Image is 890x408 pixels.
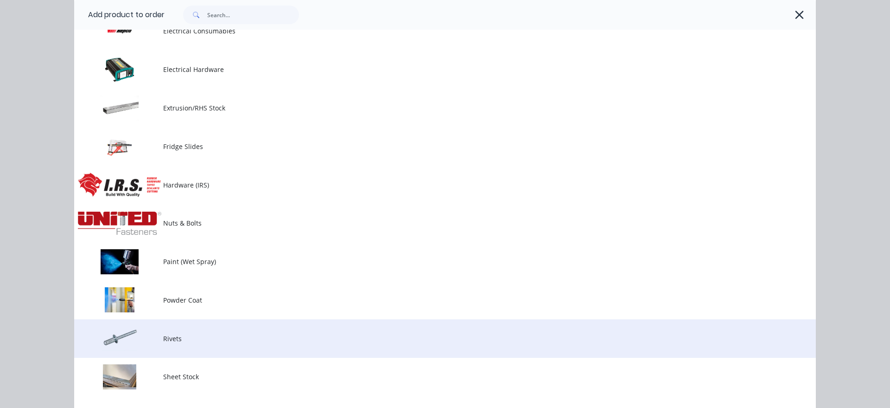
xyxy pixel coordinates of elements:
input: Search... [207,6,299,24]
span: Extrusion/RHS Stock [163,103,685,113]
span: Hardware (IRS) [163,180,685,190]
span: Powder Coat [163,295,685,305]
span: Electrical Hardware [163,65,685,74]
span: Electrical Consumables [163,26,685,36]
span: Fridge Slides [163,142,685,151]
span: Rivets [163,334,685,343]
span: Paint (Wet Spray) [163,257,685,266]
span: Nuts & Bolts [163,218,685,228]
span: Sheet Stock [163,372,685,382]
